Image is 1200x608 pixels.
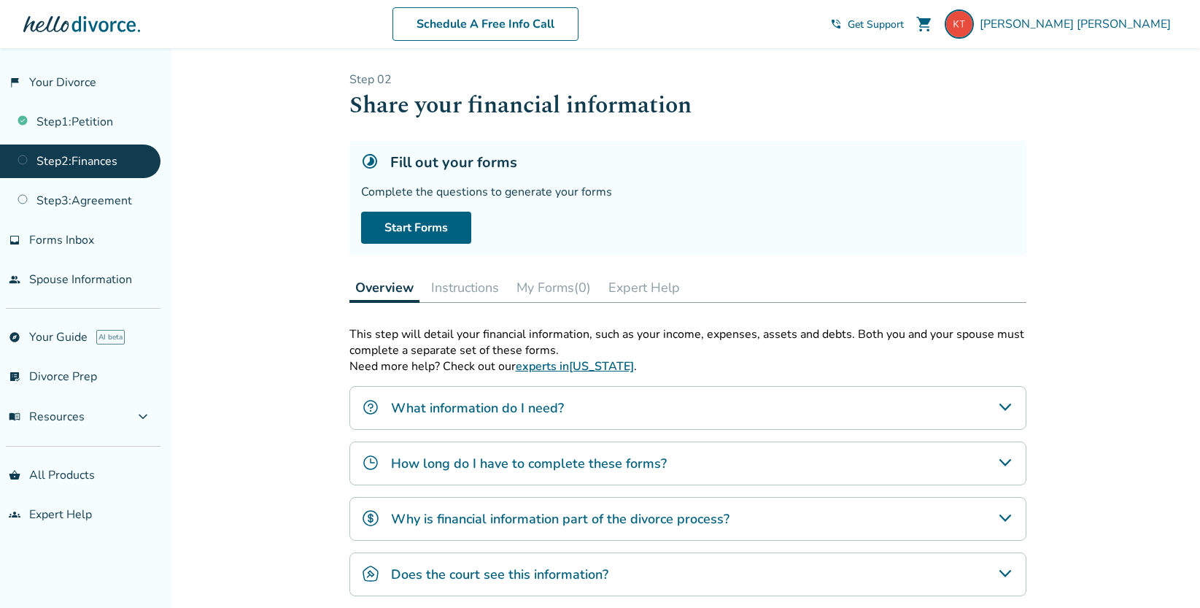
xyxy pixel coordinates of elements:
[830,18,842,30] span: phone_in_talk
[349,386,1026,430] div: What information do I need?
[349,88,1026,123] h1: Share your financial information
[980,16,1177,32] span: [PERSON_NAME] [PERSON_NAME]
[362,454,379,472] img: How long do I have to complete these forms?
[361,184,1015,200] div: Complete the questions to generate your forms
[425,273,505,302] button: Instructions
[848,18,904,31] span: Get Support
[349,442,1026,485] div: How long do I have to complete these forms?
[9,409,85,425] span: Resources
[134,408,152,426] span: expand_more
[511,273,597,302] button: My Forms(0)
[362,509,379,527] img: Why is financial information part of the divorce process?
[29,232,94,248] span: Forms Inbox
[516,358,634,374] a: experts in[US_STATE]
[9,509,20,520] span: groups
[391,399,564,417] h4: What information do I need?
[391,565,608,584] h4: Does the court see this information?
[9,274,20,285] span: people
[9,77,20,88] span: flag_2
[391,454,667,473] h4: How long do I have to complete these forms?
[830,18,904,31] a: phone_in_talkGet Support
[362,565,379,582] img: Does the court see this information?
[945,9,974,39] img: kaz.tran@yahoo.com.au
[603,273,686,302] button: Expert Help
[916,15,933,33] span: shopping_cart
[349,273,419,303] button: Overview
[349,358,1026,374] p: Need more help? Check out our .
[96,330,125,345] span: AI beta
[9,411,20,423] span: menu_book
[390,153,517,172] h5: Fill out your forms
[349,497,1026,541] div: Why is financial information part of the divorce process?
[349,553,1026,596] div: Does the court see this information?
[9,469,20,481] span: shopping_basket
[9,331,20,343] span: explore
[349,72,1026,88] p: Step 0 2
[391,509,729,528] h4: Why is financial information part of the divorce process?
[362,399,379,416] img: What information do I need?
[349,326,1026,358] p: This step will detail your financial information, such as your income, expenses, assets and debts...
[361,212,471,244] a: Start Forms
[9,234,20,246] span: inbox
[1127,538,1200,608] iframe: Chat Widget
[392,7,578,41] a: Schedule A Free Info Call
[9,371,20,382] span: list_alt_check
